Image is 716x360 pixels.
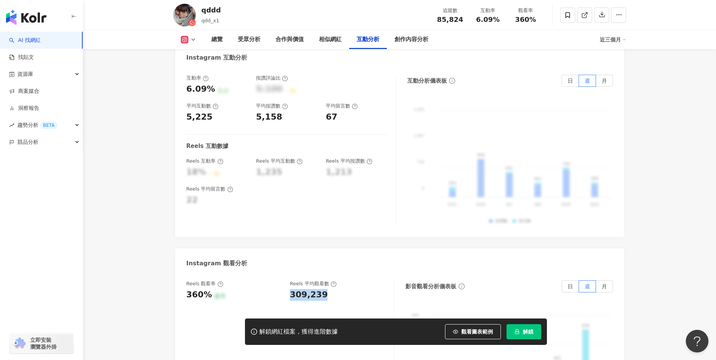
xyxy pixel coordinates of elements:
button: 解鎖 [507,324,541,339]
span: 趨勢分析 [17,117,57,134]
span: 週 [585,78,590,84]
div: Reels 觀看率 [186,280,223,287]
div: 309,239 [290,289,328,301]
a: 洞察報告 [9,105,39,112]
img: chrome extension [12,337,27,349]
div: 5,158 [256,111,282,123]
span: 月 [602,283,607,289]
span: 85,824 [437,15,463,23]
div: 創作內容分析 [394,35,428,44]
span: rise [9,123,14,128]
span: 日 [568,78,573,84]
div: 6.09% [186,83,215,95]
span: 360% [515,16,536,23]
div: 觀看率 [511,7,540,14]
div: BETA [40,122,57,129]
div: 360% [186,289,212,301]
div: Reels 平均留言數 [186,186,233,192]
div: Reels 互動率 [186,158,223,165]
div: Instagram 互動分析 [186,54,248,62]
div: 平均留言數 [326,103,358,109]
span: 競品分析 [17,134,38,151]
span: info-circle [448,77,456,85]
a: chrome extension立即安裝 瀏覽器外掛 [10,333,73,354]
span: qdd_x1 [202,18,219,23]
span: lock [514,329,520,334]
img: logo [6,10,46,25]
span: 解鎖 [523,329,533,335]
div: 總覽 [211,35,223,44]
a: 找貼文 [9,54,34,61]
span: info-circle [457,282,466,291]
div: qddd [202,5,221,15]
div: 互動率 [474,7,502,14]
div: 按讚評論比 [256,75,288,82]
span: 觀看圖表範例 [461,329,493,335]
div: 平均按讚數 [256,103,288,109]
div: 互動分析儀表板 [407,77,447,85]
div: 相似網紅 [319,35,342,44]
div: 5,225 [186,111,213,123]
div: 影音觀看分析儀表板 [405,283,456,291]
div: Reels 平均互動數 [256,158,303,165]
div: Reels 平均按讚數 [326,158,373,165]
div: Instagram 觀看分析 [186,259,248,268]
img: KOL Avatar [173,4,196,26]
div: 合作與價值 [276,35,304,44]
span: 6.09% [476,16,499,23]
span: 立即安裝 瀏覽器外掛 [30,337,57,350]
div: 平均互動數 [186,103,219,109]
div: 受眾分析 [238,35,260,44]
a: searchAI 找網紅 [9,37,41,44]
div: 互動率 [186,75,209,82]
div: 67 [326,111,337,123]
div: 解鎖網紅檔案，獲得進階數據 [259,328,338,336]
a: 商案媒合 [9,88,39,95]
div: 近三個月 [600,34,626,46]
span: 日 [568,283,573,289]
span: 月 [602,78,607,84]
span: 週 [585,283,590,289]
div: 互動分析 [357,35,379,44]
div: Reels 互動數據 [186,142,228,150]
div: 追蹤數 [436,7,465,14]
button: 觀看圖表範例 [445,324,501,339]
span: 資源庫 [17,66,33,83]
div: Reels 平均觀看數 [290,280,337,287]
